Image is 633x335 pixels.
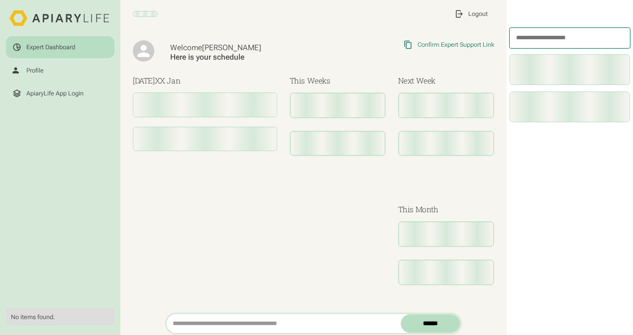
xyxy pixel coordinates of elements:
span: [PERSON_NAME] [202,43,261,52]
div: Welcome [170,43,331,53]
h3: This Weeks [290,75,386,86]
a: Expert Dashboard [6,36,114,58]
h3: This Month [398,204,494,215]
a: ApiaryLife App Login [6,83,114,104]
div: Here is your schedule [170,53,331,62]
div: Expert Dashboard [26,43,75,51]
div: Confirm Expert Support Link [418,41,494,49]
span: XX Jan [155,76,181,85]
a: Logout [448,3,494,24]
a: Profile [6,60,114,81]
h3: Next Week [398,75,494,86]
div: No items found. [11,313,109,321]
div: Profile [26,67,44,75]
div: Logout [468,10,488,18]
div: ApiaryLife App Login [26,89,84,97]
h3: [DATE] [133,75,277,86]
